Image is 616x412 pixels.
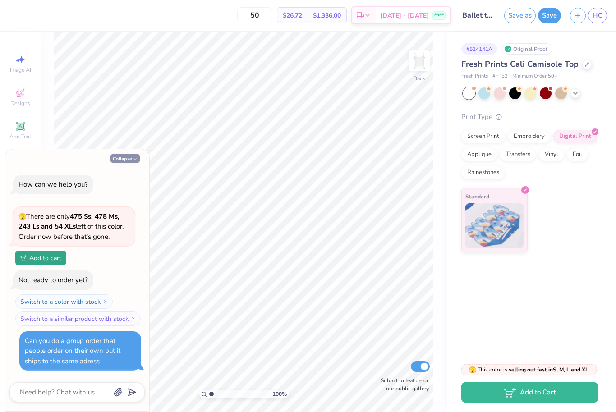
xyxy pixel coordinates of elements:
[508,130,551,144] div: Embroidery
[492,73,508,81] span: # FP52
[18,212,124,242] span: There are only left of this color. Order now before that's gone.
[461,130,505,144] div: Screen Print
[410,52,428,70] img: Back
[434,13,444,19] span: FREE
[461,59,579,70] span: Fresh Prints Cali Camisole Top
[500,148,536,162] div: Transfers
[25,337,120,366] div: Can you do a group order that people order on their own but it ships to the same adress
[509,366,588,374] strong: selling out fast in S, M, L and XL
[10,67,31,74] span: Image AI
[504,8,536,24] button: Save as
[538,8,561,24] button: Save
[461,44,497,55] div: # 514141A
[461,112,598,123] div: Print Type
[553,130,597,144] div: Digital Print
[15,251,66,266] button: Add to cart
[461,383,598,403] button: Add to Cart
[130,316,136,322] img: Switch to a similar product with stock
[588,8,607,24] a: HC
[455,7,500,25] input: Untitled Design
[283,11,302,21] span: $26.72
[461,73,488,81] span: Fresh Prints
[461,148,497,162] div: Applique
[110,154,140,164] button: Collapse
[313,11,341,21] span: $1,336.00
[18,180,88,189] div: How can we help you?
[20,256,27,261] img: Add to cart
[102,299,108,305] img: Switch to a color with stock
[567,148,588,162] div: Foil
[465,192,489,201] span: Standard
[18,213,26,221] span: 🫣
[376,377,430,393] label: Submit to feature on our public gallery.
[380,11,429,21] span: [DATE] - [DATE]
[469,366,476,375] span: 🫣
[237,8,272,24] input: – –
[502,44,552,55] div: Original Proof
[18,276,88,285] div: Not ready to order yet?
[593,11,602,21] span: HC
[469,366,590,374] span: This color is .
[512,73,557,81] span: Minimum Order: 50 +
[15,312,141,326] button: Switch to a similar product with stock
[539,148,564,162] div: Vinyl
[10,100,30,107] span: Designs
[9,133,31,141] span: Add Text
[15,295,113,309] button: Switch to a color with stock
[465,204,524,249] img: Standard
[461,166,505,180] div: Rhinestones
[272,390,287,398] span: 100 %
[414,75,425,83] div: Back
